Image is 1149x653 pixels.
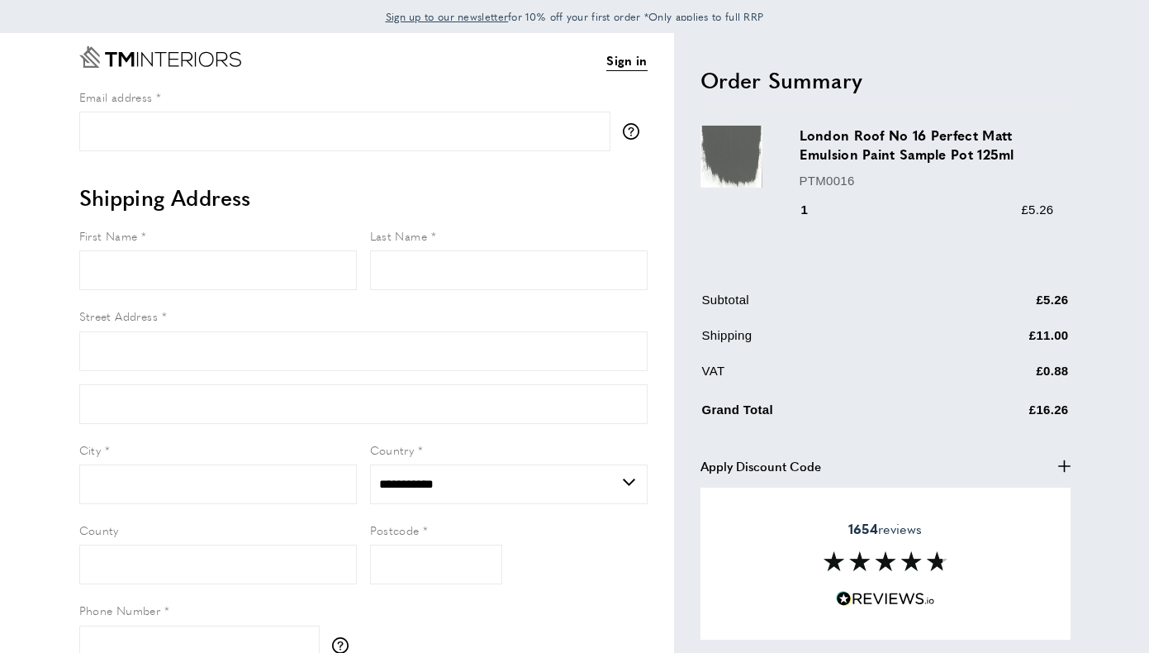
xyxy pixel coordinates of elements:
h2: Shipping Address [79,183,648,212]
td: £0.88 [938,361,1068,393]
h3: London Roof No 16 Perfect Matt Emulsion Paint Sample Pot 125ml [800,126,1054,164]
strong: 1654 [848,519,878,538]
td: Grand Total [702,397,938,432]
span: Street Address [79,307,159,324]
span: £5.26 [1021,203,1053,217]
td: £11.00 [938,326,1068,358]
a: Sign in [606,50,647,71]
td: VAT [702,361,938,393]
img: Reviews.io 5 stars [836,591,935,607]
td: Shipping [702,326,938,358]
a: Sign up to our newsletter [386,8,509,25]
td: £16.26 [938,397,1068,432]
td: Subtotal [702,290,938,322]
span: for 10% off your first order *Only applies to full RRP [386,9,764,24]
span: First Name [79,227,138,244]
span: Country [370,441,415,458]
span: Apply Discount Code [700,456,821,476]
p: PTM0016 [800,171,1054,191]
a: Go to Home page [79,46,241,68]
td: £5.26 [938,290,1068,322]
img: Reviews section [824,551,947,571]
div: 1 [800,200,832,220]
span: Phone Number [79,602,161,618]
span: City [79,441,102,458]
span: Sign up to our newsletter [386,9,509,24]
span: County [79,522,119,538]
span: reviews [848,521,922,537]
button: More information [623,123,648,140]
span: Email address [79,88,153,105]
span: Last Name [370,227,428,244]
span: Postcode [370,522,420,538]
h2: Order Summary [700,65,1071,95]
img: London Roof No 16 Perfect Matt Emulsion Paint Sample Pot 125ml [700,126,762,188]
